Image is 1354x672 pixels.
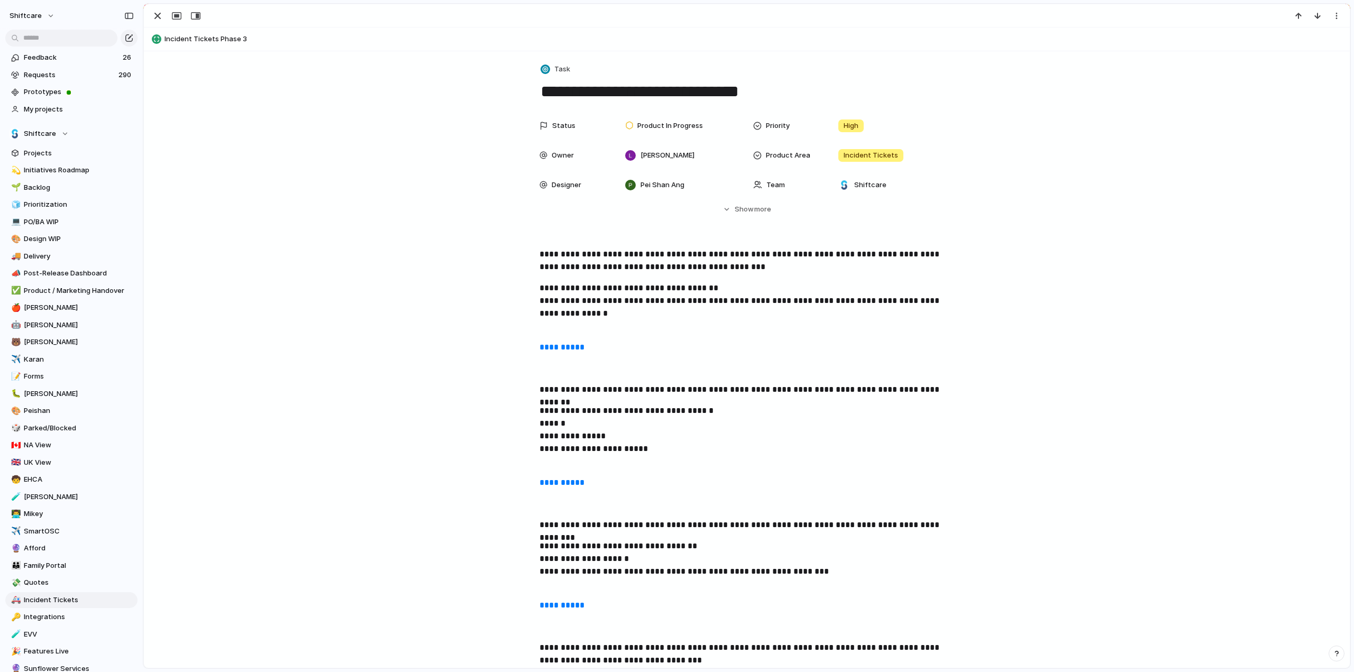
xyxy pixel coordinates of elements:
[5,558,138,574] a: 👪Family Portal
[24,612,134,622] span: Integrations
[24,440,134,450] span: NA View
[24,457,134,468] span: UK View
[11,199,19,211] div: 🧊
[5,386,138,402] a: 🐛[PERSON_NAME]
[5,540,138,556] a: 🔮Afford
[844,150,898,161] span: Incident Tickets
[118,70,133,80] span: 290
[10,286,20,296] button: ✅
[24,560,134,571] span: Family Portal
[735,204,754,215] span: Show
[5,317,138,333] a: 🤖[PERSON_NAME]
[5,197,138,213] a: 🧊Prioritization
[5,334,138,350] div: 🐻[PERSON_NAME]
[844,121,858,131] span: High
[11,577,19,589] div: 💸
[24,509,134,519] span: Mikey
[5,472,138,487] a: 🧒EHCA
[11,594,19,606] div: 🚑
[5,248,138,264] div: 🚚Delivery
[10,440,20,450] button: 🇨🇦
[24,104,134,115] span: My projects
[10,406,20,416] button: 🎨
[5,575,138,591] a: 💸Quotes
[11,611,19,623] div: 🔑
[24,423,134,434] span: Parked/Blocked
[24,199,134,210] span: Prioritization
[5,437,138,453] a: 🇨🇦NA View
[10,595,20,605] button: 🚑
[11,353,19,365] div: ✈️
[5,403,138,419] div: 🎨Peishan
[5,180,138,196] a: 🌱Backlog
[5,126,138,142] button: Shiftcare
[10,182,20,193] button: 🌱
[11,422,19,434] div: 🎲
[11,646,19,658] div: 🎉
[11,474,19,486] div: 🧒
[24,52,120,63] span: Feedback
[5,214,138,230] div: 💻PO/BA WIP
[11,508,19,520] div: 👨‍💻
[5,300,138,316] a: 🍎[PERSON_NAME]
[24,128,56,139] span: Shiftcare
[641,180,684,190] span: Pei Shan Ang
[5,523,138,539] a: ✈️SmartOSC
[24,320,134,330] span: [PERSON_NAME]
[24,234,134,244] span: Design WIP
[5,84,138,100] a: Prototypes
[24,406,134,416] span: Peishan
[10,251,20,262] button: 🚚
[123,52,133,63] span: 26
[10,302,20,313] button: 🍎
[11,439,19,452] div: 🇨🇦
[10,509,20,519] button: 👨‍💻
[24,87,134,97] span: Prototypes
[5,162,138,178] a: 💫Initiatives Roadmap
[5,627,138,642] div: 🧪EVV
[5,7,60,24] button: shiftcare
[5,643,138,659] a: 🎉Features Live
[5,455,138,471] a: 🇬🇧UK View
[10,199,20,210] button: 🧊
[11,319,19,331] div: 🤖
[5,369,138,384] a: 📝Forms
[11,216,19,228] div: 💻
[24,474,134,485] span: EHCA
[637,121,703,131] span: Product In Progress
[11,284,19,297] div: ✅
[24,286,134,296] span: Product / Marketing Handover
[24,148,134,159] span: Projects
[10,423,20,434] button: 🎲
[11,302,19,314] div: 🍎
[24,337,134,347] span: [PERSON_NAME]
[24,629,134,640] span: EVV
[5,265,138,281] a: 📣Post-Release Dashboard
[10,165,20,176] button: 💫
[24,492,134,502] span: [PERSON_NAME]
[24,526,134,537] span: SmartOSC
[10,457,20,468] button: 🇬🇧
[164,34,1345,44] span: Incident Tickets Phase 3
[10,234,20,244] button: 🎨
[538,62,573,77] button: Task
[10,492,20,502] button: 🧪
[10,612,20,622] button: 🔑
[10,389,20,399] button: 🐛
[24,165,134,176] span: Initiatives Roadmap
[5,609,138,625] div: 🔑Integrations
[24,543,134,554] span: Afford
[24,251,134,262] span: Delivery
[24,595,134,605] span: Incident Tickets
[5,145,138,161] a: Projects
